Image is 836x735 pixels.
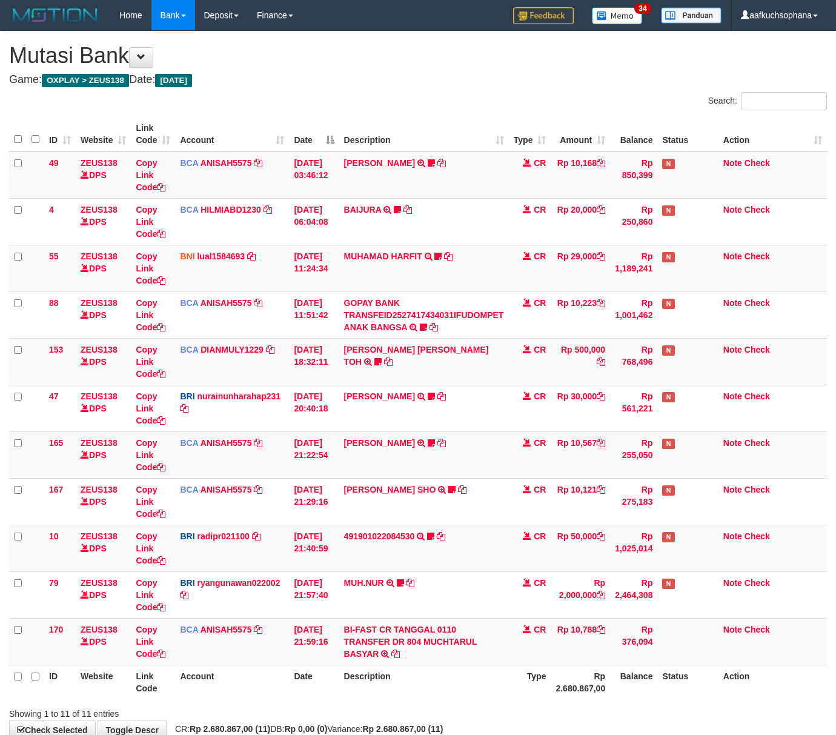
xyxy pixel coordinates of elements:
a: ANISAH5575 [201,158,252,168]
a: Note [723,205,742,215]
a: Copy Link Code [136,438,165,472]
span: CR [534,531,546,541]
th: Action: activate to sort column ascending [718,117,827,151]
td: Rp 1,001,462 [610,291,657,338]
a: [PERSON_NAME] [344,438,415,448]
td: Rp 376,094 [610,618,657,665]
td: Rp 2,464,308 [610,571,657,618]
a: Copy Rp 500,000 to clipboard [597,357,605,367]
a: Copy Link Code [136,625,165,659]
td: DPS [76,245,131,291]
a: Copy Link Code [136,578,165,612]
span: Has Note [662,205,674,216]
th: ID [44,665,76,699]
th: Type [509,665,551,699]
td: Rp 850,399 [610,151,657,199]
th: Date: activate to sort column descending [289,117,339,151]
a: Copy ANISAH5575 to clipboard [254,298,262,308]
td: [DATE] 21:22:54 [289,431,339,478]
td: DPS [76,291,131,338]
strong: Rp 2.680.867,00 (11) [190,724,270,734]
span: CR [534,345,546,354]
td: Rp 250,860 [610,198,657,245]
a: Copy Rp 29,000 to clipboard [597,251,605,261]
span: BCA [180,205,198,215]
th: Link Code: activate to sort column ascending [131,117,175,151]
span: BRI [180,391,194,401]
a: ZEUS138 [81,391,118,401]
span: CR: DB: Variance: [169,724,443,734]
a: Copy Link Code [136,298,165,332]
a: Copy ryangunawan022002 to clipboard [180,590,188,600]
td: DPS [76,198,131,245]
th: Description: activate to sort column ascending [339,117,509,151]
td: [DATE] 11:51:42 [289,291,339,338]
a: GOPAY BANK TRANSFEID2527417434031IFUDOMPET ANAK BANGSA [344,298,504,332]
td: Rp 500,000 [551,338,610,385]
td: Rp 29,000 [551,245,610,291]
a: MUHAMAD HARFIT [344,251,422,261]
span: Has Note [662,532,674,542]
a: ZEUS138 [81,625,118,634]
td: [DATE] 20:40:18 [289,385,339,431]
th: Type: activate to sort column ascending [509,117,551,151]
th: Action [718,665,827,699]
a: Copy Rp 10,168 to clipboard [597,158,605,168]
a: Copy Link Code [136,391,165,425]
a: Copy Rp 30,000 to clipboard [597,391,605,401]
span: BCA [180,158,198,168]
th: Status [657,665,718,699]
td: DPS [76,431,131,478]
a: Copy MUH.NUR to clipboard [406,578,414,588]
td: Rp 10,168 [551,151,610,199]
span: 34 [634,3,651,14]
a: Copy Rp 10,121 to clipboard [597,485,605,494]
span: BCA [180,345,198,354]
a: Note [723,158,742,168]
span: CR [534,205,546,215]
th: Website: activate to sort column ascending [76,117,131,151]
a: Check [745,158,770,168]
td: Rp 275,183 [610,478,657,525]
th: Status [657,117,718,151]
a: Copy BAIJURA to clipboard [403,205,412,215]
a: Copy HILMIABD1230 to clipboard [264,205,272,215]
a: Note [723,251,742,261]
td: [DATE] 18:32:11 [289,338,339,385]
a: Check [745,531,770,541]
a: ANISAH5575 [201,438,252,448]
span: 55 [49,251,59,261]
span: BCA [180,298,198,308]
a: Copy ANISAH5575 to clipboard [254,485,262,494]
a: ANISAH5575 [201,485,252,494]
span: 153 [49,345,63,354]
th: Account [175,665,289,699]
span: 165 [49,438,63,448]
a: Note [723,625,742,634]
span: 49 [49,158,59,168]
a: Copy Link Code [136,485,165,519]
a: Copy Rp 10,223 to clipboard [597,298,605,308]
span: CR [534,298,546,308]
span: Has Note [662,159,674,169]
td: DPS [76,151,131,199]
span: Has Note [662,392,674,402]
td: [DATE] 21:59:16 [289,618,339,665]
th: Amount: activate to sort column ascending [551,117,610,151]
a: HILMIABD1230 [201,205,261,215]
td: Rp 10,567 [551,431,610,478]
td: Rp 10,788 [551,618,610,665]
span: 167 [49,485,63,494]
a: Check [745,578,770,588]
a: Check [745,625,770,634]
img: panduan.png [661,7,722,24]
a: Copy BI-FAST CR TANGGAL 0110 TRANSFER DR 804 MUCHTARUL BASYAR to clipboard [391,649,400,659]
td: [DATE] 21:57:40 [289,571,339,618]
a: ZEUS138 [81,531,118,541]
a: Copy 491901022084530 to clipboard [437,531,445,541]
a: Copy ANISAH5575 to clipboard [254,625,262,634]
span: OXPLAY > ZEUS138 [42,74,129,87]
a: BI-FAST CR TANGGAL 0110 TRANSFER DR 804 MUCHTARUL BASYAR [344,625,477,659]
img: Feedback.jpg [513,7,574,24]
td: Rp 1,189,241 [610,245,657,291]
